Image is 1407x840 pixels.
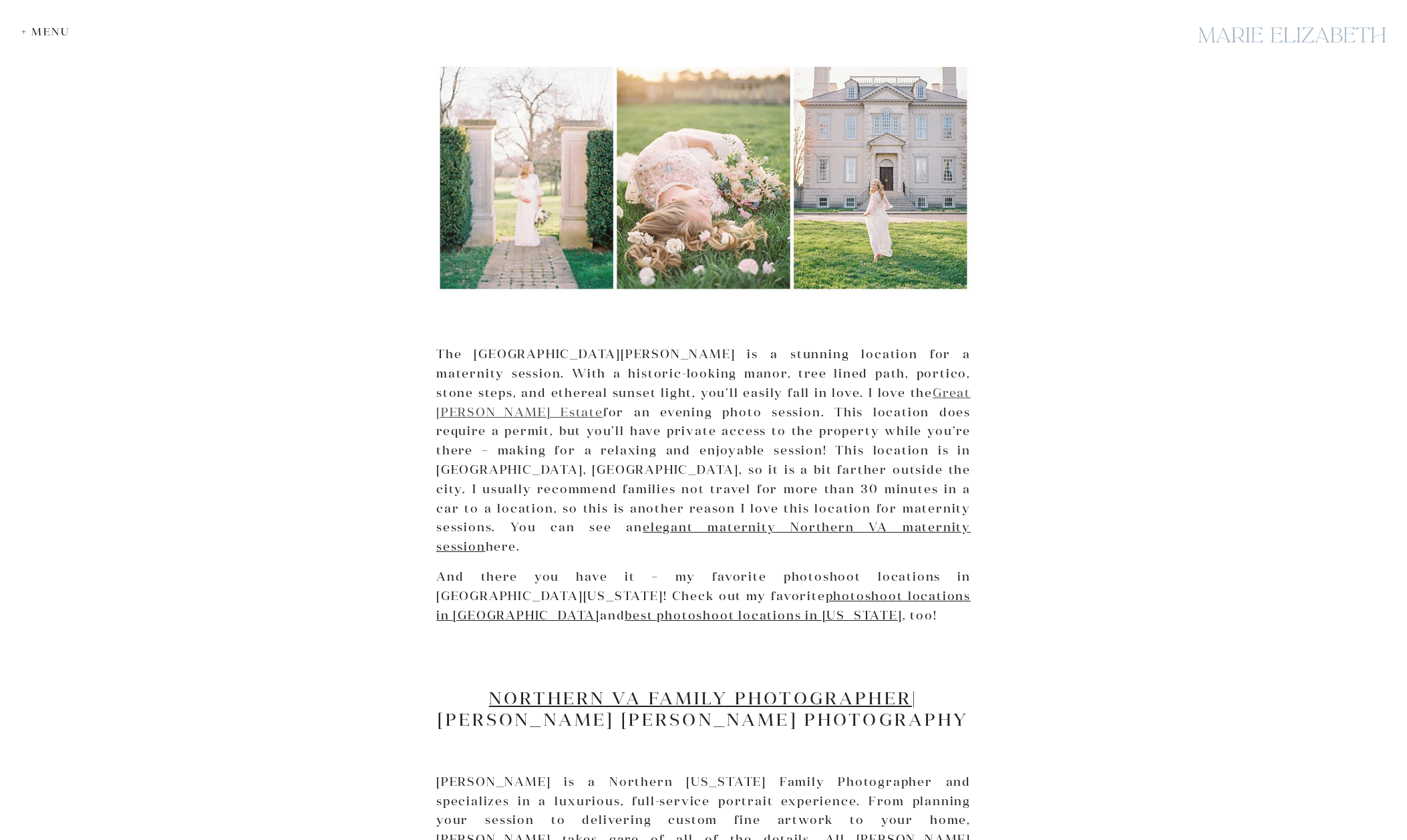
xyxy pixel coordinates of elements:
div: + Menu [21,25,77,38]
p: And there you have it – my favorite photoshoot locations in [GEOGRAPHIC_DATA][US_STATE]! Check ou... [436,567,971,625]
a: photoshoot locations in [GEOGRAPHIC_DATA] [436,588,971,623]
p: The [GEOGRAPHIC_DATA][PERSON_NAME] is a stunning location for a maternity session. With a histori... [436,345,971,557]
h2: | [PERSON_NAME] [PERSON_NAME] Photography [436,688,971,729]
a: elegant maternity Northern VA maternity session [436,519,971,554]
img: A Maternity Session At The Great Marsh Estate In Bealeton, Virginia. [436,52,971,293]
a: best photoshoot locations in [US_STATE] [625,607,902,623]
a: Northern VA Family Photographer [489,687,912,709]
a: Great [PERSON_NAME] Estate [436,385,971,420]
